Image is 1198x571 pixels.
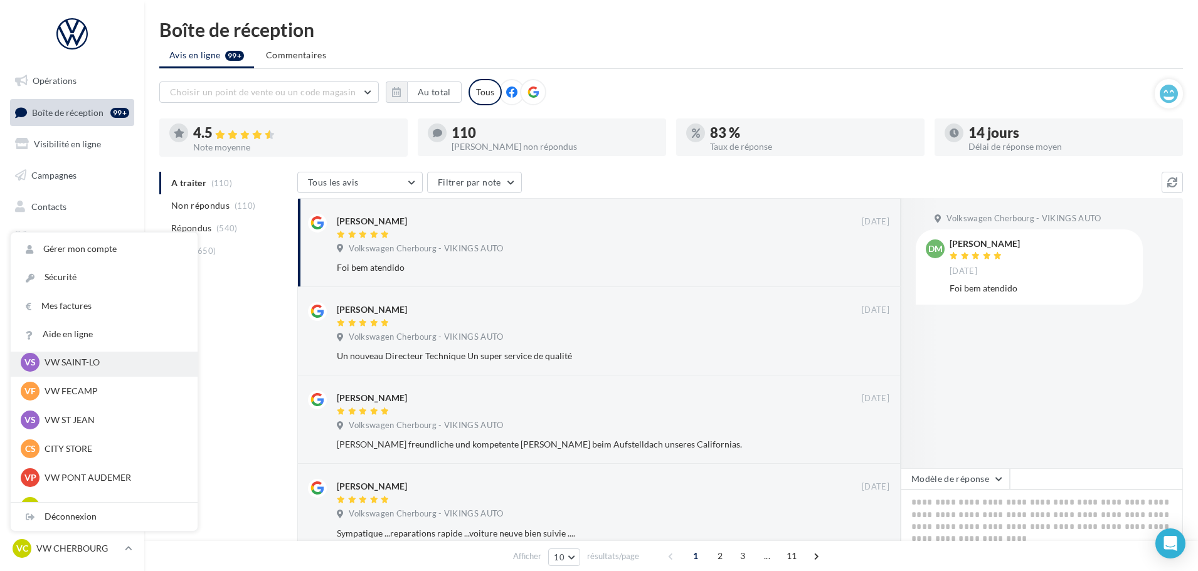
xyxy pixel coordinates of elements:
a: Campagnes [8,162,137,189]
span: Contacts [31,201,66,211]
div: [PERSON_NAME] non répondus [452,142,656,151]
button: Au total [386,81,462,103]
div: Note moyenne [193,143,398,152]
div: [PERSON_NAME] [337,392,407,404]
a: Calendrier [8,256,137,282]
div: Boîte de réception [159,20,1183,39]
p: VW ST JEAN [45,414,183,426]
span: Volkswagen Cherbourg - VIKINGS AUTO [349,332,503,343]
div: 83 % [710,126,914,140]
span: Opérations [33,75,77,86]
span: 10 [554,552,565,562]
a: Sécurité [11,263,198,291]
span: VF [24,385,36,397]
span: Volkswagen Cherbourg - VIKINGS AUTO [349,243,503,254]
span: (110) [235,201,256,211]
div: Open Intercom Messenger [1155,528,1185,558]
span: Non répondus [171,199,230,212]
div: 110 [452,126,656,140]
button: Filtrer par note [427,172,522,193]
button: Tous les avis [297,172,423,193]
div: Taux de réponse [710,142,914,151]
a: Visibilité en ligne [8,131,137,157]
span: 1 [686,546,706,566]
div: Un nouveau Directeur Technique Un super service de qualité [337,350,808,362]
p: CITY STORE [45,443,183,455]
a: Mes factures [11,292,198,320]
p: VW SAINT-LO [45,356,183,369]
span: Répondus [171,222,212,234]
span: 11 [782,546,802,566]
span: résultats/page [587,550,639,562]
p: VW PONT AUDEMER [45,471,183,484]
span: CS [25,443,36,455]
span: (650) [195,246,216,256]
span: Visibilité en ligne [34,139,101,149]
span: [DATE] [862,305,889,316]
a: VC VW CHERBOURG [10,537,134,560]
span: VL [25,500,36,513]
div: Foi bem atendido [950,282,1133,295]
div: Délai de réponse moyen [968,142,1173,151]
p: VW CHERBOURG [36,542,120,555]
div: Déconnexion [11,503,198,531]
span: Campagnes [31,170,77,181]
button: Choisir un point de vente ou un code magasin [159,81,379,103]
div: [PERSON_NAME] [337,303,407,316]
p: VW FECAMP [45,385,183,397]
span: VP [24,471,36,484]
span: 3 [733,546,753,566]
a: Gérer mon compte [11,235,198,263]
a: Campagnes DataOnDemand [8,328,137,365]
div: Tous [469,79,502,105]
a: Aide en ligne [11,320,198,348]
a: Boîte de réception99+ [8,99,137,126]
div: Sympatique ...reparations rapide ...voiture neuve bien suivie .... [337,527,808,540]
p: VW LISIEUX [45,500,183,513]
span: (540) [216,223,238,233]
div: [PERSON_NAME] [337,215,407,228]
span: Volkswagen Cherbourg - VIKINGS AUTO [349,420,503,431]
a: PLV et print personnalisable [8,287,137,324]
span: [DATE] [950,266,977,277]
span: [DATE] [862,216,889,228]
div: [PERSON_NAME] [337,480,407,493]
span: [DATE] [862,393,889,404]
span: VC [16,542,28,555]
span: Boîte de réception [32,107,103,117]
span: Choisir un point de vente ou un code magasin [170,86,356,97]
span: DM [928,243,943,255]
span: [DATE] [862,481,889,493]
span: ... [757,546,777,566]
span: VS [24,414,36,426]
button: Au total [407,81,462,103]
span: Tous les avis [308,177,359,187]
button: 10 [548,548,580,566]
div: [PERSON_NAME] freundliche und kompetente [PERSON_NAME] beim Aufstelldach unseres Californias. [337,438,808,451]
div: 4.5 [193,126,398,140]
button: Modèle de réponse [901,468,1010,490]
span: Afficher [513,550,541,562]
div: [PERSON_NAME] [950,239,1020,248]
div: 14 jours [968,126,1173,140]
span: 2 [710,546,730,566]
a: Opérations [8,68,137,94]
span: Commentaires [266,49,326,61]
span: Volkswagen Cherbourg - VIKINGS AUTO [946,213,1101,224]
span: Volkswagen Cherbourg - VIKINGS AUTO [349,508,503,520]
span: VS [24,356,36,369]
div: 99+ [110,108,129,118]
div: Foi bem atendido [337,261,808,274]
a: Contacts [8,194,137,220]
a: Médiathèque [8,224,137,251]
